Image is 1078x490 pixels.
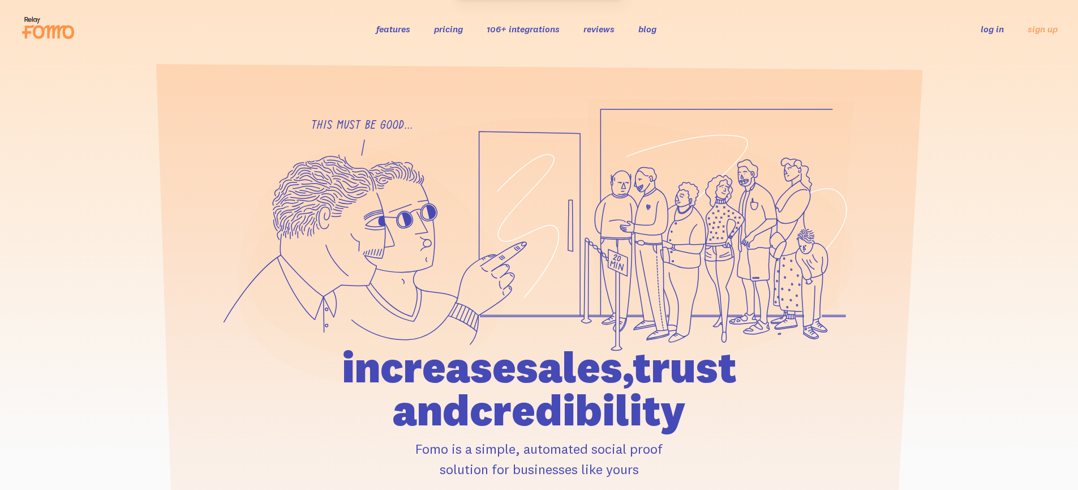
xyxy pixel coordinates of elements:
[434,23,463,35] a: pricing
[1028,23,1058,35] a: sign up
[277,438,801,479] p: Fomo is a simple, automated social proof solution for businesses like yours
[277,346,801,432] h1: increase sales, trust and credibility
[981,23,1004,35] a: log in
[638,23,656,35] a: blog
[376,23,410,35] a: features
[487,23,560,35] a: 106+ integrations
[583,23,615,35] a: reviews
